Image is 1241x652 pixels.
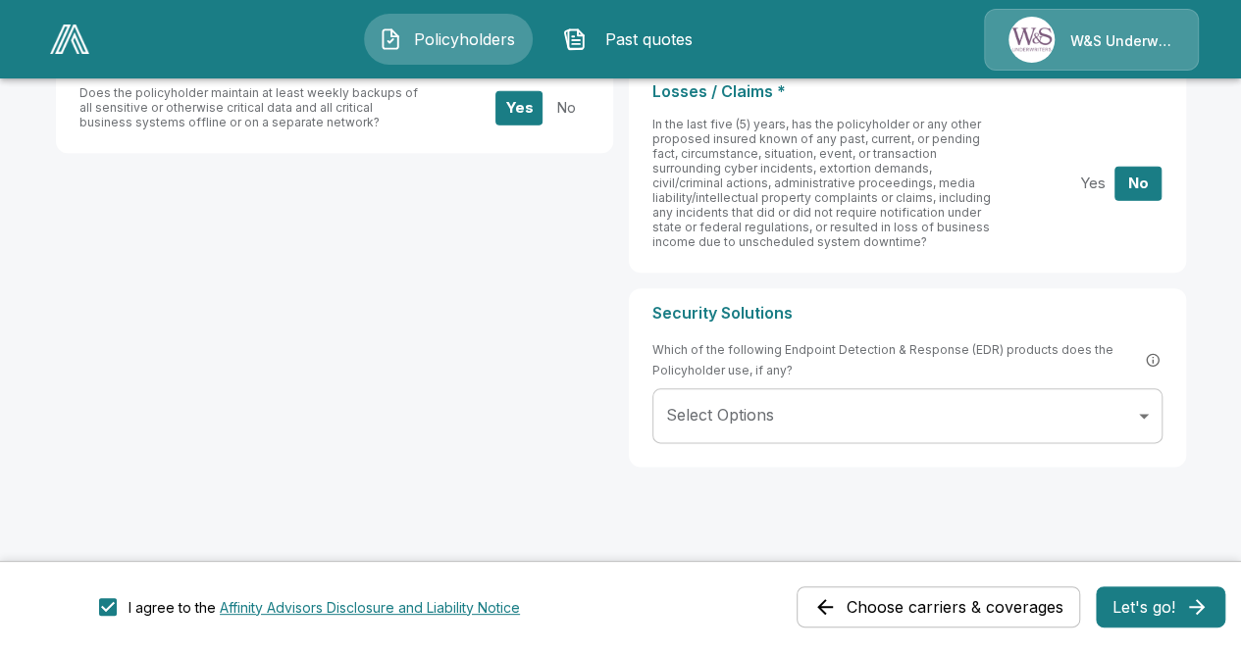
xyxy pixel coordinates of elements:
span: Does the policyholder maintain at least weekly backups of all sensitive or otherwise critical dat... [79,85,418,129]
img: AA Logo [50,25,89,54]
span: Select Options [666,405,774,425]
span: Which of the following Endpoint Detection & Response (EDR) products does the Policyholder use, if... [652,339,1163,380]
span: In the last five (5) years, has the policyholder or any other proposed insured known of any past,... [652,117,991,249]
button: Yes [1068,166,1115,200]
button: Let's go! [1096,586,1225,627]
button: Yes [495,90,543,125]
p: Losses / Claims * [652,82,1163,101]
button: Choose carriers & coverages [797,586,1080,627]
button: EDR (Endpoint Detection and Response) is a cybersecurity technology that continuously monitors an... [1143,350,1163,370]
span: Policyholders [410,27,518,51]
img: Past quotes Icon [563,27,587,51]
p: Security Solutions [652,304,1163,323]
div: Without label [652,388,1163,443]
button: Policyholders IconPolicyholders [364,14,533,65]
div: I agree to the [129,597,520,618]
button: Past quotes IconPast quotes [548,14,717,65]
span: Past quotes [595,27,702,51]
button: I agree to the [220,597,520,618]
img: Policyholders Icon [379,27,402,51]
button: No [542,90,589,125]
button: No [1114,166,1162,200]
